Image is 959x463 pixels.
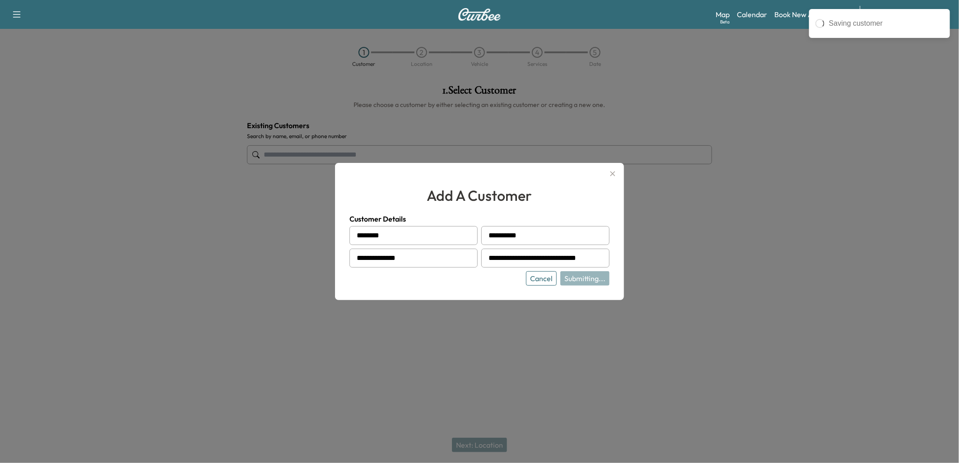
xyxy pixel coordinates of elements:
[737,9,767,20] a: Calendar
[774,9,851,20] a: Book New Appointment
[716,9,730,20] a: MapBeta
[829,18,944,29] div: Saving customer
[349,213,610,224] h4: Customer Details
[458,8,501,21] img: Curbee Logo
[526,271,557,286] button: Cancel
[720,19,730,25] div: Beta
[349,185,610,206] h2: add a customer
